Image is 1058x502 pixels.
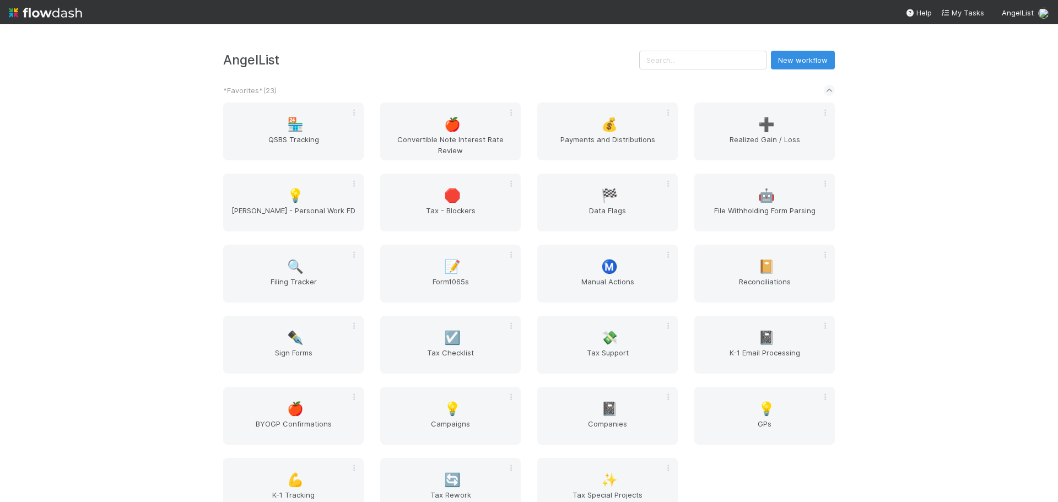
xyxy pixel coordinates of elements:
a: 📓K-1 Email Processing [694,316,835,374]
a: 🏪QSBS Tracking [223,102,364,160]
span: Companies [542,418,673,440]
span: 💪 [287,473,304,487]
span: 💰 [601,117,618,132]
a: 🛑Tax - Blockers [380,174,521,231]
span: ☑️ [444,331,461,345]
span: My Tasks [941,8,984,17]
span: K-1 Email Processing [699,347,830,369]
a: 💸Tax Support [537,316,678,374]
img: avatar_37569647-1c78-4889-accf-88c08d42a236.png [1038,8,1049,19]
a: 💡Campaigns [380,387,521,445]
a: 🍎BYOGP Confirmations [223,387,364,445]
span: Tax - Blockers [385,205,516,227]
span: Data Flags [542,205,673,227]
a: ➕Realized Gain / Loss [694,102,835,160]
span: Filing Tracker [228,276,359,298]
span: 🏁 [601,188,618,203]
a: 🏁Data Flags [537,174,678,231]
span: ✒️ [287,331,304,345]
span: Reconciliations [699,276,830,298]
span: 📓 [601,402,618,416]
a: 🔍Filing Tracker [223,245,364,303]
a: ✒️Sign Forms [223,316,364,374]
span: 🤖 [758,188,775,203]
img: logo-inverted-e16ddd16eac7371096b0.svg [9,3,82,22]
span: [PERSON_NAME] - Personal Work FD [228,205,359,227]
span: 💸 [601,331,618,345]
span: BYOGP Confirmations [228,418,359,440]
span: Campaigns [385,418,516,440]
a: 💡[PERSON_NAME] - Personal Work FD [223,174,364,231]
span: *Favorites* ( 23 ) [223,86,277,95]
span: 💡 [444,402,461,416]
span: 💡 [758,402,775,416]
span: ➕ [758,117,775,132]
span: Tax Checklist [385,347,516,369]
a: 📔Reconciliations [694,245,835,303]
span: 🔍 [287,260,304,274]
span: GPs [699,418,830,440]
div: Help [905,7,932,18]
span: ✨ [601,473,618,487]
span: 🍎 [444,117,461,132]
span: Manual Actions [542,276,673,298]
span: Tax Support [542,347,673,369]
span: Payments and Distributions [542,134,673,156]
span: 📔 [758,260,775,274]
a: My Tasks [941,7,984,18]
span: Sign Forms [228,347,359,369]
span: AngelList [1002,8,1034,17]
a: 🤖File Withholding Form Parsing [694,174,835,231]
a: 💡GPs [694,387,835,445]
span: 💡 [287,188,304,203]
input: Search... [639,51,766,69]
a: 📝Form1065s [380,245,521,303]
a: 📓Companies [537,387,678,445]
span: 📝 [444,260,461,274]
a: 💰Payments and Distributions [537,102,678,160]
a: Ⓜ️Manual Actions [537,245,678,303]
h3: AngelList [223,52,639,67]
a: 🍎Convertible Note Interest Rate Review [380,102,521,160]
button: New workflow [771,51,835,69]
span: QSBS Tracking [228,134,359,156]
span: 🛑 [444,188,461,203]
a: ☑️Tax Checklist [380,316,521,374]
span: Realized Gain / Loss [699,134,830,156]
span: File Withholding Form Parsing [699,205,830,227]
span: 🍎 [287,402,304,416]
span: 🔄 [444,473,461,487]
span: Ⓜ️ [601,260,618,274]
span: Form1065s [385,276,516,298]
span: 🏪 [287,117,304,132]
span: 📓 [758,331,775,345]
span: Convertible Note Interest Rate Review [385,134,516,156]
